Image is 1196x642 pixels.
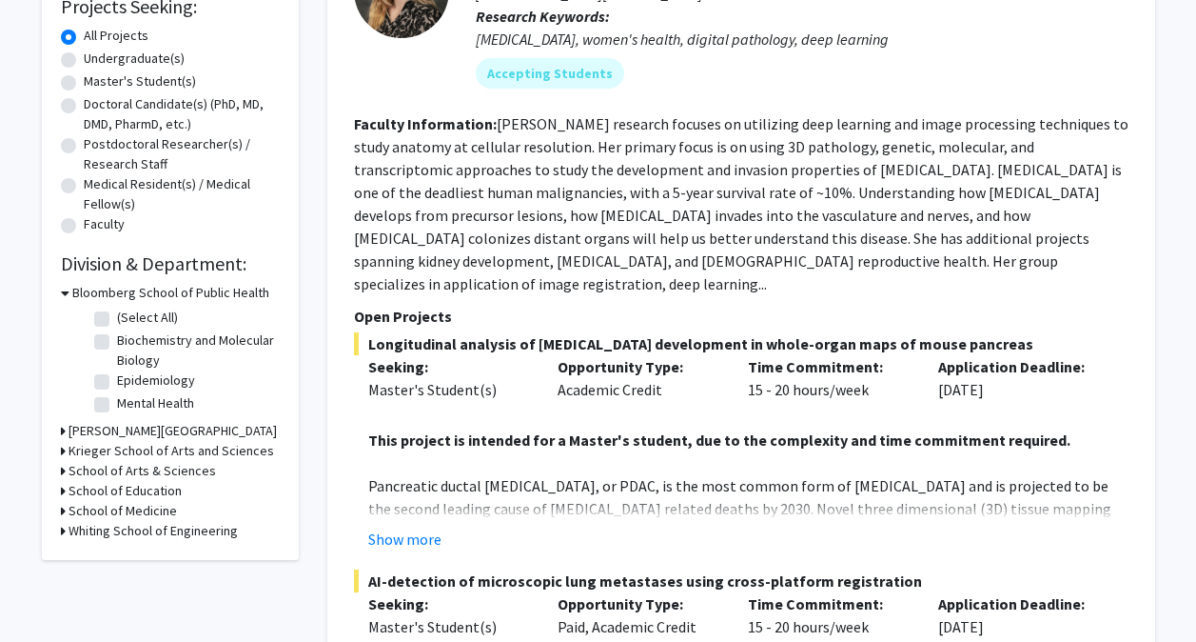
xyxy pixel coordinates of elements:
p: Seeking: [368,355,530,378]
p: Application Deadline: [938,355,1100,378]
div: Master's Student(s) [368,615,530,638]
h2: Division & Department: [61,252,280,275]
h3: Krieger School of Arts and Sciences [69,441,274,461]
h3: School of Medicine [69,501,177,521]
label: Faculty [84,214,125,234]
iframe: Chat [14,556,81,628]
b: Research Keywords: [476,7,610,26]
h3: Bloomberg School of Public Health [72,283,269,303]
label: Epidemiology [117,371,195,391]
div: [DATE] [924,592,1114,638]
strong: This project is intended for a Master's student, due to the complexity and time commitment required. [368,431,1070,450]
p: Opportunity Type: [558,592,719,615]
span: Longitudinal analysis of [MEDICAL_DATA] development in whole-organ maps of mouse pancreas [354,332,1128,355]
p: Pancreatic ductal [MEDICAL_DATA], or PDAC, is the most common form of [MEDICAL_DATA] and is proje... [368,474,1128,634]
h3: School of Education [69,481,182,501]
button: Show more [368,528,441,551]
div: 15 - 20 hours/week [734,355,924,401]
p: Time Commitment: [748,592,910,615]
label: Undergraduate(s) [84,49,185,69]
span: AI-detection of microscopic lung metastases using cross-platform registration [354,570,1128,592]
label: Doctoral Candidate(s) (PhD, MD, DMD, PharmD, etc.) [84,94,280,134]
label: (Select All) [117,308,178,328]
p: Opportunity Type: [558,355,719,378]
label: Postdoctoral Researcher(s) / Research Staff [84,134,280,174]
h3: School of Arts & Sciences [69,461,216,481]
mat-chip: Accepting Students [476,58,624,89]
p: Time Commitment: [748,355,910,378]
label: Medical Resident(s) / Medical Fellow(s) [84,174,280,214]
fg-read-more: [PERSON_NAME] research focuses on utilizing deep learning and image processing techniques to stud... [354,114,1128,293]
h3: Whiting School of Engineering [69,521,238,541]
div: Master's Student(s) [368,378,530,401]
p: Open Projects [354,305,1128,328]
h3: [PERSON_NAME][GEOGRAPHIC_DATA] [69,421,277,441]
div: [MEDICAL_DATA], women's health, digital pathology, deep learning [476,28,1128,50]
p: Seeking: [368,592,530,615]
label: All Projects [84,26,148,46]
p: Application Deadline: [938,592,1100,615]
label: Master's Student(s) [84,71,196,91]
div: Paid, Academic Credit [543,592,734,638]
b: Faculty Information: [354,114,497,133]
label: Biochemistry and Molecular Biology [117,331,275,371]
div: Academic Credit [543,355,734,401]
div: [DATE] [924,355,1114,401]
div: 15 - 20 hours/week [734,592,924,638]
label: Mental Health [117,393,194,413]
